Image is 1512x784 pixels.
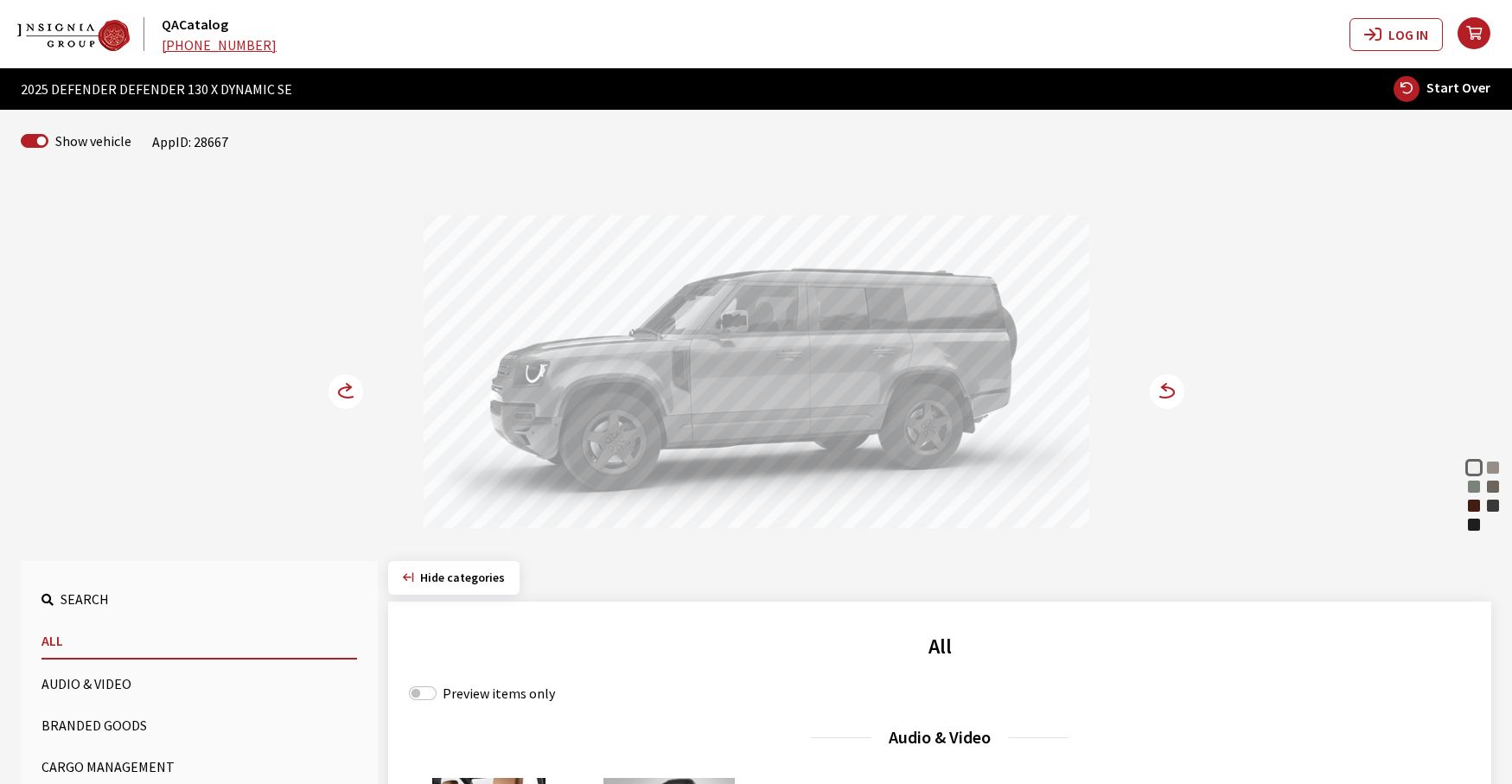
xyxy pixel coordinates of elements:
a: QACatalog [162,16,228,33]
div: Fuji White [1465,459,1483,476]
span: Start Over [1426,79,1490,96]
div: Santorini Black [1465,516,1483,533]
button: Branded Goods [41,708,357,743]
div: Carpathian Grey [1484,497,1502,514]
button: Hide categories [388,561,520,595]
div: Sedona Red [1465,497,1483,514]
button: Start Over [1393,75,1491,103]
button: All [41,623,357,660]
button: your cart [1457,3,1512,65]
div: Silicon Silver [1484,478,1502,495]
button: Log In [1349,18,1443,51]
a: QACatalog logo [17,17,158,50]
span: 2025 DEFENDER DEFENDER 130 X DYNAMIC SE [21,79,292,99]
h3: Audio & Video [409,724,1471,750]
button: Cargo Management [41,749,357,784]
div: Gondwana Stone [1484,459,1502,476]
label: Show vehicle [55,131,131,151]
span: Click to hide category section. [420,570,505,585]
h2: All [409,631,1471,662]
a: [PHONE_NUMBER] [162,36,277,54]
div: Pangea Green [1465,478,1483,495]
label: Preview items only [443,683,555,704]
button: Search [41,582,357,616]
button: Audio & Video [41,666,357,701]
img: Dashboard [17,20,130,51]
div: AppID: 28667 [152,131,228,152]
